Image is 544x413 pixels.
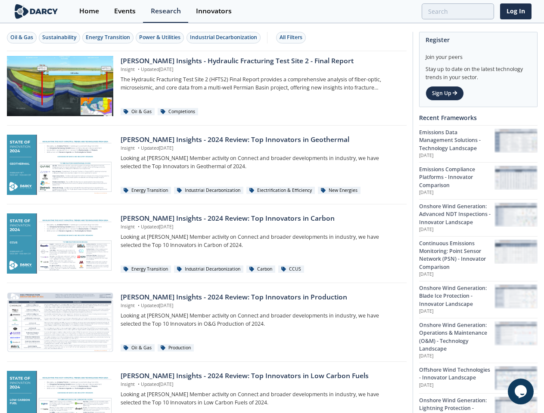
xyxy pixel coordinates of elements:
a: Darcy Insights - 2024 Review: Top Innovators in Carbon preview [PERSON_NAME] Insights - 2024 Revi... [7,213,407,274]
div: [PERSON_NAME] Insights - 2024 Review: Top Innovators in Carbon [121,213,400,224]
span: • [136,66,141,72]
div: Completions [158,108,198,116]
button: Power & Utilities [136,32,184,43]
p: [DATE] [419,271,494,278]
div: Emissions Data Management Solutions - Technology Landscape [419,129,494,152]
p: [DATE] [419,226,494,233]
div: Offshore Wind Technologies - Innovator Landscape [419,366,494,382]
a: Onshore Wind Generation: Blade Ice Protection - Innovator Landscape [DATE] Onshore Wind Generatio... [419,281,538,318]
div: [PERSON_NAME] Insights - 2024 Review: Top Innovators in Production [121,292,400,302]
p: The Hydraulic Fracturing Test Site 2 (HFTS2) Final Report provides a comprehensive analysis of fi... [121,76,400,92]
p: Insight Updated [DATE] [121,302,400,309]
div: Oil & Gas [121,344,155,352]
span: • [136,381,141,387]
a: Emissions Data Management Solutions - Technology Landscape [DATE] Emissions Data Management Solut... [419,125,538,162]
p: Looking at [PERSON_NAME] Member activity on Connect and broader developments in industry, we have... [121,391,400,407]
a: Emissions Compliance Platforms - Innovator Comparison [DATE] Emissions Compliance Platforms - Inn... [419,162,538,199]
div: Power & Utilities [139,34,180,41]
p: Insight Updated [DATE] [121,145,400,152]
span: • [136,145,141,151]
div: Industrial Decarbonization [190,34,257,41]
div: All Filters [280,34,302,41]
p: [DATE] [419,308,494,315]
div: Industrial Decarbonization [174,187,243,194]
a: Darcy Insights - 2024 Review: Top Innovators in Production preview [PERSON_NAME] Insights - 2024 ... [7,292,407,352]
div: CCUS [278,265,304,273]
button: Energy Transition [82,32,134,43]
a: Sign Up [426,86,464,101]
img: logo-wide.svg [13,4,60,19]
p: Insight Updated [DATE] [121,381,400,388]
div: Production [158,344,194,352]
div: [PERSON_NAME] Insights - Hydraulic Fracturing Test Site 2 - Final Report [121,56,400,66]
a: Onshore Wind Generation: Operations & Maintenance (O&M) - Technology Landscape [DATE] Onshore Win... [419,318,538,363]
a: Continuous Emissions Monitoring: Point Sensor Network (PSN) - Innovator Comparison [DATE] Continu... [419,236,538,281]
p: Looking at [PERSON_NAME] Member activity on Connect and broader developments in industry, we have... [121,312,400,328]
div: Stay up to date on the latest technology trends in your sector. [426,61,531,81]
p: [DATE] [419,152,494,159]
p: Insight Updated [DATE] [121,66,400,73]
p: [DATE] [419,353,494,360]
div: Electrification & Efficiency [246,187,315,194]
p: Insight Updated [DATE] [121,224,400,231]
div: Carbon [246,265,275,273]
div: Onshore Wind Generation: Advanced NDT Inspections - Innovator Landscape [419,203,494,226]
div: Recent Frameworks [419,110,538,125]
div: Research [151,8,181,15]
input: Advanced Search [422,3,494,19]
div: Sustainability [42,34,77,41]
a: Onshore Wind Generation: Advanced NDT Inspections - Innovator Landscape [DATE] Onshore Wind Gener... [419,199,538,236]
p: [DATE] [419,189,494,196]
p: [DATE] [419,382,494,389]
span: • [136,224,141,230]
button: Sustainability [39,32,80,43]
div: Innovators [196,8,232,15]
p: Looking at [PERSON_NAME] Member activity on Connect and broader developments in industry, we have... [121,233,400,249]
button: Oil & Gas [7,32,37,43]
div: Events [114,8,136,15]
div: Home [79,8,99,15]
div: Join your peers [426,47,531,61]
div: Industrial Decarbonization [174,265,243,273]
div: Emissions Compliance Platforms - Innovator Comparison [419,166,494,189]
div: Oil & Gas [121,108,155,116]
span: • [136,302,141,308]
div: Onshore Wind Generation: Blade Ice Protection - Innovator Landscape [419,284,494,308]
div: Energy Transition [86,34,130,41]
a: Darcy Insights - Hydraulic Fracturing Test Site 2 - Final Report preview [PERSON_NAME] Insights -... [7,56,407,116]
div: Register [426,32,531,47]
a: Log In [500,3,532,19]
iframe: chat widget [508,379,535,404]
div: Continuous Emissions Monitoring: Point Sensor Network (PSN) - Innovator Comparison [419,240,494,271]
div: New Energies [318,187,361,194]
div: [PERSON_NAME] Insights - 2024 Review: Top Innovators in Geothermal [121,135,400,145]
div: Oil & Gas [10,34,33,41]
div: Onshore Wind Generation: Operations & Maintenance (O&M) - Technology Landscape [419,321,494,353]
div: Energy Transition [121,265,171,273]
p: Looking at [PERSON_NAME] Member activity on Connect and broader developments in industry, we have... [121,154,400,170]
div: Energy Transition [121,187,171,194]
button: All Filters [276,32,306,43]
button: Industrial Decarbonization [187,32,261,43]
div: [PERSON_NAME] Insights - 2024 Review: Top Innovators in Low Carbon Fuels [121,371,400,381]
a: Offshore Wind Technologies - Innovator Landscape [DATE] Offshore Wind Technologies - Innovator La... [419,363,538,393]
a: Darcy Insights - 2024 Review: Top Innovators in Geothermal preview [PERSON_NAME] Insights - 2024 ... [7,135,407,195]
